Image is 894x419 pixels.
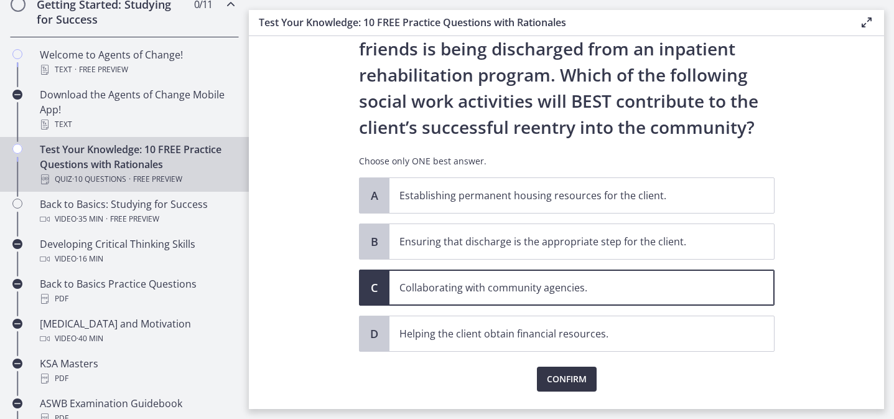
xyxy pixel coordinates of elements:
div: PDF [40,291,234,306]
span: Confirm [547,372,587,387]
span: · 35 min [77,212,103,227]
p: Establishing permanent housing resources for the client. [399,188,739,203]
span: · [75,62,77,77]
div: Video [40,212,234,227]
span: A [367,188,382,203]
span: D [367,326,382,341]
p: Collaborating with community agencies. [399,280,739,295]
span: Free preview [110,212,159,227]
div: Developing Critical Thinking Skills [40,237,234,266]
span: · [106,212,108,227]
div: KSA Masters [40,356,234,386]
div: [MEDICAL_DATA] and Motivation [40,316,234,346]
p: Helping the client obtain financial resources. [399,326,739,341]
span: · 16 min [77,252,103,266]
span: · [129,172,131,187]
h3: Test Your Knowledge: 10 FREE Practice Questions with Rationales [259,15,839,30]
span: Free preview [79,62,128,77]
div: Quiz [40,172,234,187]
div: PDF [40,371,234,386]
button: Confirm [537,367,597,392]
span: C [367,280,382,295]
div: Video [40,331,234,346]
div: Test Your Knowledge: 10 FREE Practice Questions with Rationales [40,142,234,187]
span: · 40 min [77,331,103,346]
div: Download the Agents of Change Mobile App! [40,87,234,132]
p: Choose only ONE best answer. [359,155,775,167]
div: Back to Basics Practice Questions [40,276,234,306]
p: Ensuring that discharge is the appropriate step for the client. [399,234,739,249]
div: Video [40,252,234,266]
div: Welcome to Agents of Change! [40,47,234,77]
span: B [367,234,382,249]
span: Free preview [133,172,182,187]
span: · 10 Questions [72,172,126,187]
div: Back to Basics: Studying for Success [40,197,234,227]
div: Text [40,117,234,132]
div: Text [40,62,234,77]
p: An adult client with little support from family and friends is being discharged from an inpatient... [359,9,775,140]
